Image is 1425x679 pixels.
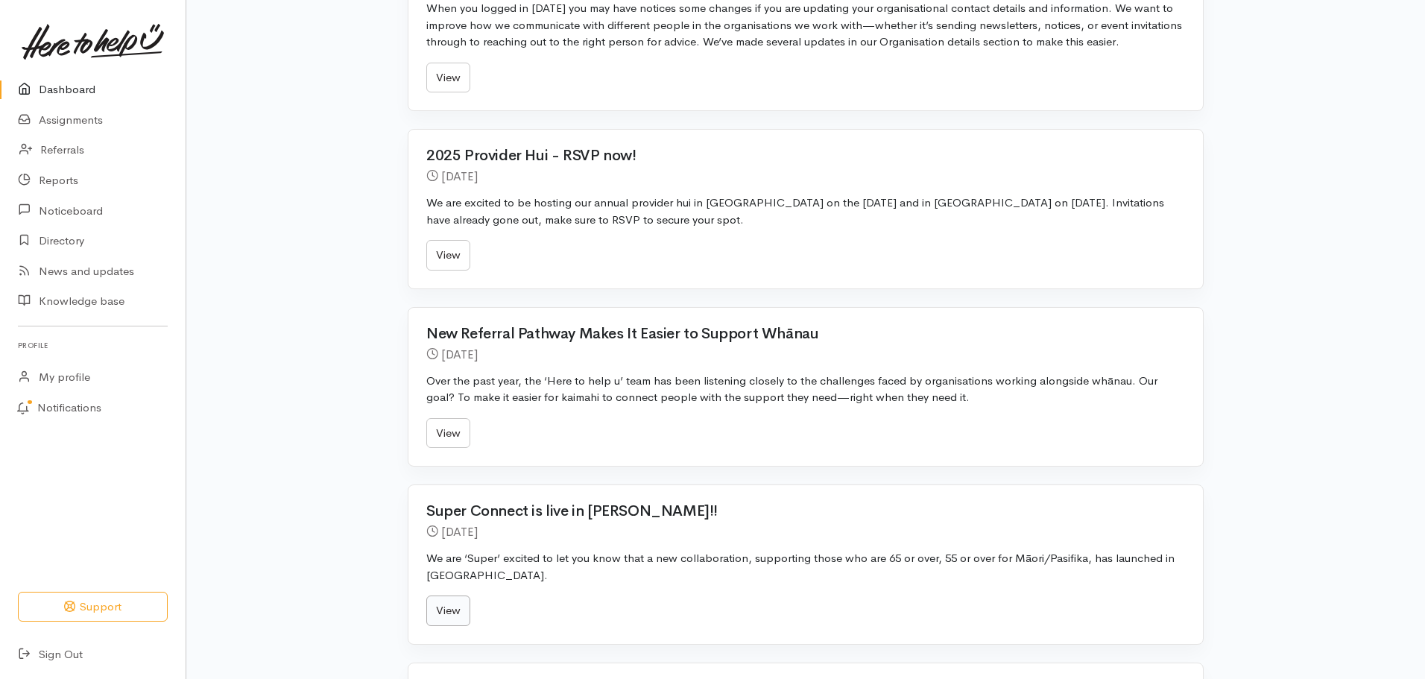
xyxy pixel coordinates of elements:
p: We are excited to be hosting our annual provider hui in [GEOGRAPHIC_DATA] on the [DATE] and in [G... [426,195,1185,228]
time: [DATE] [441,168,478,184]
a: View [426,418,470,449]
time: [DATE] [441,524,478,540]
h2: 2025 Provider Hui - RSVP now! [426,148,1167,164]
a: View [426,596,470,626]
h2: Super Connect is live in [PERSON_NAME]!! [426,503,1167,519]
a: View [426,240,470,271]
h2: New Referral Pathway Makes It Easier to Support Whānau [426,326,1167,342]
p: We are ‘Super’ excited to let you know that a new collaboration, supporting those who are 65 or o... [426,550,1185,584]
button: Support [18,592,168,622]
time: [DATE] [441,347,478,362]
h6: Profile [18,335,168,356]
p: Over the past year, the ‘Here to help u’ team has been listening closely to the challenges faced ... [426,373,1185,406]
a: View [426,63,470,93]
